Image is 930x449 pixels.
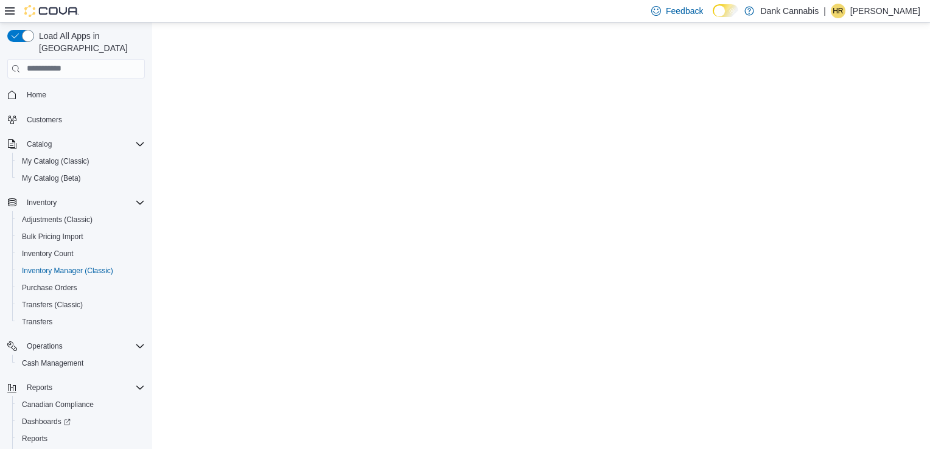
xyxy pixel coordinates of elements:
button: Transfers (Classic) [12,296,150,313]
span: Bulk Pricing Import [17,229,145,244]
span: Inventory [27,198,57,207]
a: Dashboards [12,413,150,430]
button: Reports [2,379,150,396]
img: Cova [24,5,79,17]
a: Home [22,88,51,102]
span: Purchase Orders [17,280,145,295]
span: My Catalog (Beta) [22,173,81,183]
span: Adjustments (Classic) [22,215,93,224]
button: Adjustments (Classic) [12,211,150,228]
span: Inventory Count [17,246,145,261]
span: Transfers [22,317,52,327]
span: Adjustments (Classic) [17,212,145,227]
span: Home [22,87,145,102]
button: Operations [2,338,150,355]
span: Bulk Pricing Import [22,232,83,242]
button: Cash Management [12,355,150,372]
button: Bulk Pricing Import [12,228,150,245]
button: Catalog [2,136,150,153]
span: Canadian Compliance [17,397,145,412]
span: Transfers (Classic) [17,298,145,312]
span: Reports [27,383,52,392]
button: Home [2,86,150,103]
button: Reports [22,380,57,395]
span: Dark Mode [713,17,713,18]
span: Catalog [27,139,52,149]
button: Inventory Manager (Classic) [12,262,150,279]
span: Inventory Manager (Classic) [22,266,113,276]
div: Harrison Ramsey [831,4,845,18]
button: Reports [12,430,150,447]
span: Customers [27,115,62,125]
button: Inventory [2,194,150,211]
span: Cash Management [17,356,145,371]
span: Inventory Count [22,249,74,259]
button: Canadian Compliance [12,396,150,413]
span: Dashboards [17,414,145,429]
button: Inventory Count [12,245,150,262]
p: | [823,4,826,18]
span: Reports [22,434,47,444]
span: Home [27,90,46,100]
a: Reports [17,431,52,446]
a: Inventory Manager (Classic) [17,263,118,278]
span: Operations [22,339,145,353]
span: Transfers (Classic) [22,300,83,310]
a: Inventory Count [17,246,79,261]
span: Purchase Orders [22,283,77,293]
button: My Catalog (Classic) [12,153,150,170]
a: Transfers (Classic) [17,298,88,312]
p: [PERSON_NAME] [850,4,920,18]
a: My Catalog (Classic) [17,154,94,169]
a: Bulk Pricing Import [17,229,88,244]
span: Cash Management [22,358,83,368]
button: Operations [22,339,68,353]
a: Adjustments (Classic) [17,212,97,227]
p: Dank Cannabis [760,4,819,18]
span: Reports [22,380,145,395]
span: Inventory Manager (Classic) [17,263,145,278]
span: Transfers [17,315,145,329]
a: Customers [22,113,67,127]
button: Catalog [22,137,57,151]
button: Transfers [12,313,150,330]
a: Canadian Compliance [17,397,99,412]
span: Reports [17,431,145,446]
a: Transfers [17,315,57,329]
span: My Catalog (Classic) [17,154,145,169]
button: Purchase Orders [12,279,150,296]
span: Feedback [666,5,703,17]
span: Operations [27,341,63,351]
span: My Catalog (Beta) [17,171,145,186]
input: Dark Mode [713,4,738,17]
a: My Catalog (Beta) [17,171,86,186]
span: My Catalog (Classic) [22,156,89,166]
button: Customers [2,111,150,128]
span: Inventory [22,195,145,210]
span: Dashboards [22,417,71,426]
button: Inventory [22,195,61,210]
span: Customers [22,112,145,127]
span: Catalog [22,137,145,151]
span: Canadian Compliance [22,400,94,409]
span: Load All Apps in [GEOGRAPHIC_DATA] [34,30,145,54]
a: Purchase Orders [17,280,82,295]
span: HR [833,4,843,18]
a: Dashboards [17,414,75,429]
button: My Catalog (Beta) [12,170,150,187]
a: Cash Management [17,356,88,371]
